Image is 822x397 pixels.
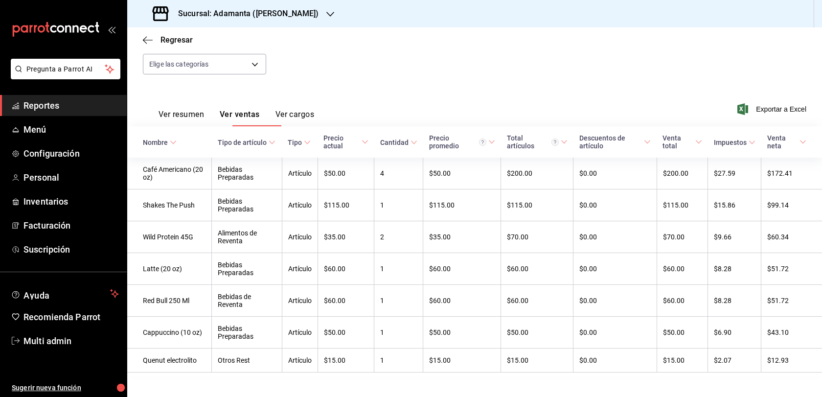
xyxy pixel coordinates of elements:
[11,59,120,79] button: Pregunta a Parrot AI
[374,189,423,221] td: 1
[127,317,212,349] td: Cappuccino (10 oz)
[318,317,374,349] td: $50.00
[212,158,282,189] td: Bebidas Preparadas
[739,103,806,115] span: Exportar a Excel
[143,139,168,146] div: Nombre
[579,134,642,150] div: Descuentos de artículo
[323,134,359,150] div: Precio actual
[761,221,822,253] td: $60.34
[282,221,318,253] td: Artículo
[579,134,651,150] span: Descuentos de artículo
[23,310,119,324] span: Recomienda Parrot
[220,110,260,126] button: Ver ventas
[423,253,501,285] td: $60.00
[657,349,708,373] td: $15.00
[212,253,282,285] td: Bebidas Preparadas
[318,285,374,317] td: $60.00
[573,285,657,317] td: $0.00
[323,134,368,150] span: Precio actual
[318,158,374,189] td: $50.00
[761,317,822,349] td: $43.10
[714,139,755,146] span: Impuestos
[501,285,573,317] td: $60.00
[23,288,106,300] span: Ayuda
[318,189,374,221] td: $115.00
[662,134,702,150] span: Venta total
[23,243,119,256] span: Suscripción
[708,317,761,349] td: $6.90
[23,171,119,184] span: Personal
[429,134,495,150] span: Precio promedio
[479,139,486,146] svg: Precio promedio = Total artículos / cantidad
[761,189,822,221] td: $99.14
[501,189,573,221] td: $115.00
[7,71,120,81] a: Pregunta a Parrot AI
[573,189,657,221] td: $0.00
[212,317,282,349] td: Bebidas Preparadas
[288,139,311,146] span: Tipo
[573,158,657,189] td: $0.00
[218,139,267,146] div: Tipo de artículo
[282,189,318,221] td: Artículo
[275,110,315,126] button: Ver cargos
[708,158,761,189] td: $27.59
[374,285,423,317] td: 1
[143,139,177,146] span: Nombre
[374,158,423,189] td: 4
[657,158,708,189] td: $200.00
[501,158,573,189] td: $200.00
[318,349,374,373] td: $15.00
[127,349,212,373] td: Quenut electrolito
[708,285,761,317] td: $8.28
[288,139,302,146] div: Tipo
[551,139,559,146] svg: El total artículos considera cambios de precios en los artículos así como costos adicionales por ...
[318,253,374,285] td: $60.00
[714,139,747,146] div: Impuestos
[708,221,761,253] td: $9.66
[573,221,657,253] td: $0.00
[149,59,209,69] span: Elige las categorías
[374,253,423,285] td: 1
[573,317,657,349] td: $0.00
[108,25,115,33] button: open_drawer_menu
[170,8,319,20] h3: Sucursal: Adamanta ([PERSON_NAME])
[761,158,822,189] td: $172.41
[23,334,119,348] span: Multi admin
[212,349,282,373] td: Otros Rest
[708,349,761,373] td: $2.07
[573,349,657,373] td: $0.00
[507,134,559,150] div: Total artículos
[657,253,708,285] td: $60.00
[212,221,282,253] td: Alimentos de Reventa
[282,253,318,285] td: Artículo
[12,383,119,393] span: Sugerir nueva función
[657,285,708,317] td: $60.00
[318,221,374,253] td: $35.00
[127,285,212,317] td: Red Bull 250 Ml
[380,139,417,146] span: Cantidad
[423,317,501,349] td: $50.00
[501,317,573,349] td: $50.00
[282,158,318,189] td: Artículo
[282,317,318,349] td: Artículo
[501,221,573,253] td: $70.00
[761,349,822,373] td: $12.93
[212,285,282,317] td: Bebidas de Reventa
[423,285,501,317] td: $60.00
[423,221,501,253] td: $35.00
[127,253,212,285] td: Latte (20 oz)
[282,349,318,373] td: Artículo
[761,253,822,285] td: $51.72
[23,123,119,136] span: Menú
[127,158,212,189] td: Café Americano (20 oz)
[429,134,486,150] div: Precio promedio
[657,317,708,349] td: $50.00
[160,35,193,45] span: Regresar
[374,349,423,373] td: 1
[657,189,708,221] td: $115.00
[501,253,573,285] td: $60.00
[761,285,822,317] td: $51.72
[127,221,212,253] td: Wild Protein 45G
[374,221,423,253] td: 2
[501,349,573,373] td: $15.00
